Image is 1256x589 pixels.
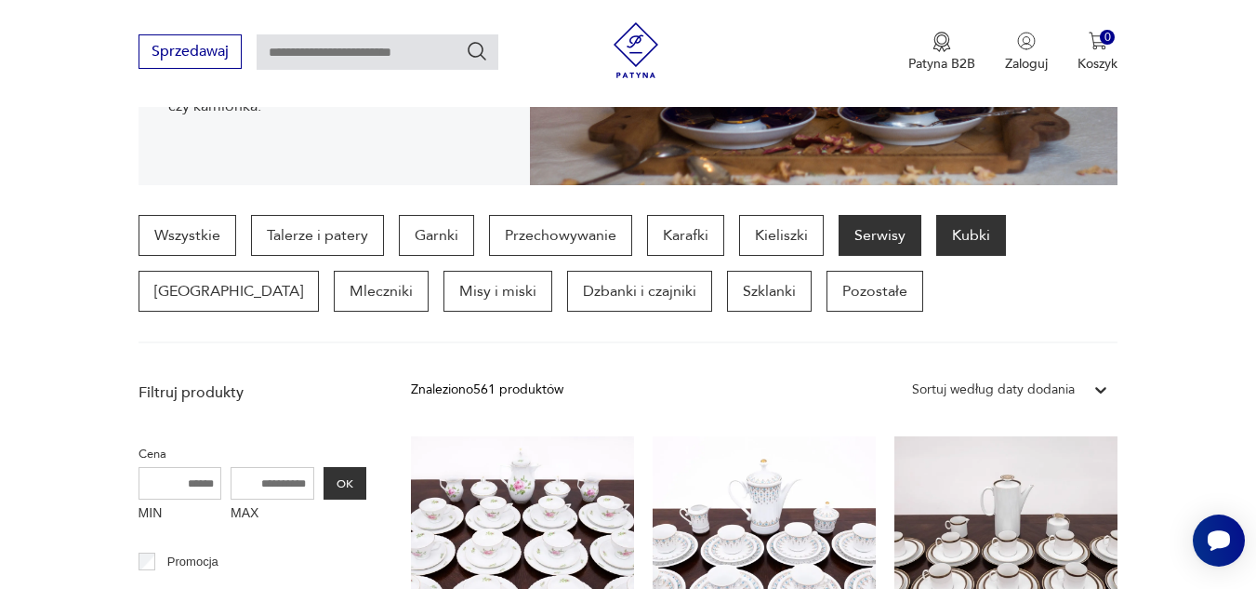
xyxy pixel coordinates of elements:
[466,40,488,62] button: Szukaj
[139,444,366,464] p: Cena
[1005,32,1048,73] button: Zaloguj
[139,500,222,529] label: MIN
[489,215,632,256] a: Przechowywanie
[912,380,1075,400] div: Sortuj według daty dodania
[399,215,474,256] a: Garnki
[932,32,951,52] img: Ikona medalu
[139,271,319,312] a: [GEOGRAPHIC_DATA]
[936,215,1006,256] a: Kubki
[839,215,921,256] a: Serwisy
[139,34,242,69] button: Sprzedawaj
[647,215,724,256] a: Karafki
[231,500,314,529] label: MAX
[1100,30,1116,46] div: 0
[334,271,429,312] a: Mleczniki
[727,271,812,312] a: Szklanki
[826,271,923,312] a: Pozostałe
[443,271,552,312] a: Misy i miski
[908,55,975,73] p: Patyna B2B
[324,467,366,500] button: OK
[1193,515,1245,567] iframe: Smartsupp widget button
[908,32,975,73] a: Ikona medaluPatyna B2B
[1017,32,1036,50] img: Ikonka użytkownika
[411,380,563,400] div: Znaleziono 561 produktów
[139,47,242,60] a: Sprzedawaj
[139,382,366,403] p: Filtruj produkty
[567,271,712,312] a: Dzbanki i czajniki
[1078,32,1117,73] button: 0Koszyk
[1005,55,1048,73] p: Zaloguj
[139,215,236,256] a: Wszystkie
[1078,55,1117,73] p: Koszyk
[608,22,664,78] img: Patyna - sklep z meblami i dekoracjami vintage
[251,215,384,256] a: Talerze i patery
[739,215,824,256] a: Kieliszki
[167,552,218,572] p: Promocja
[908,32,975,73] button: Patyna B2B
[1089,32,1107,50] img: Ikona koszyka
